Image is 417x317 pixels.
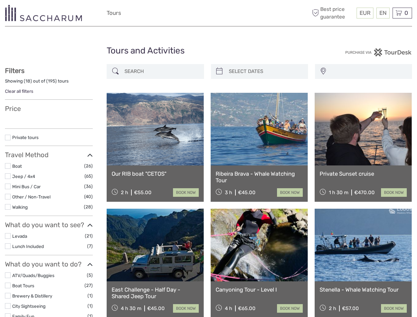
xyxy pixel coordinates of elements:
[147,305,165,311] div: €45.00
[5,105,93,113] h3: Price
[5,260,93,268] h3: What do you want to do?
[12,303,46,309] a: City Sightseeing
[376,8,390,18] div: EN
[84,162,93,170] span: (26)
[238,305,256,311] div: €65.00
[87,242,93,250] span: (7)
[381,188,407,197] a: book now
[5,5,82,21] img: 3281-7c2c6769-d4eb-44b0-bed6-48b5ed3f104e_logo_small.png
[85,172,93,180] span: (65)
[12,283,34,288] a: Boat Tours
[121,305,141,311] span: 4 h 30 m
[342,305,359,311] div: €57.00
[84,203,93,211] span: (28)
[87,292,93,299] span: (1)
[5,151,93,159] h3: Travel Method
[320,170,407,177] a: Private Sunset cruise
[12,194,51,199] a: Other / Non-Travel
[12,204,28,210] a: Walking
[134,190,152,195] div: €55.00
[107,46,310,56] h1: Tours and Activities
[173,188,199,197] a: book now
[238,190,256,195] div: €45.00
[112,170,199,177] a: Our RIB boat "CETOS"
[403,10,409,16] span: 0
[225,190,232,195] span: 3 h
[121,190,128,195] span: 2 h
[85,232,93,240] span: (21)
[12,233,27,239] a: Levada
[310,6,355,20] span: Best price guarantee
[87,302,93,310] span: (1)
[107,8,121,18] a: Tours
[112,286,199,300] a: East Challenge - Half Day - Shared Jeep Tour
[354,190,375,195] div: €470.00
[12,174,35,179] a: Jeep / 4x4
[84,183,93,190] span: (36)
[48,78,55,84] label: 195
[5,221,93,229] h3: What do you want to see?
[122,66,200,77] input: SEARCH
[5,67,24,75] strong: Filters
[12,273,54,278] a: ATV/Quads/Buggies
[85,282,93,289] span: (27)
[381,304,407,313] a: book now
[25,78,30,84] label: 18
[360,10,370,16] span: EUR
[329,190,348,195] span: 1 h 30 m
[5,78,93,88] div: Showing ( ) out of ( ) tours
[216,170,303,184] a: Ribeira Brava - Whale Watching Tour
[12,244,44,249] a: Lunch Included
[345,48,412,56] img: PurchaseViaTourDesk.png
[277,188,303,197] a: book now
[84,193,93,200] span: (40)
[12,163,22,169] a: Boat
[12,184,41,189] a: Mini Bus / Car
[87,271,93,279] span: (5)
[277,304,303,313] a: book now
[225,305,232,311] span: 4 h
[320,286,407,293] a: Stenella - Whale Watching Tour
[226,66,305,77] input: SELECT DATES
[5,88,33,94] a: Clear all filters
[216,286,303,293] a: Canyoning Tour - Level I
[12,135,39,140] a: Private tours
[12,293,52,299] a: Brewery & Distillery
[173,304,199,313] a: book now
[329,305,336,311] span: 2 h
